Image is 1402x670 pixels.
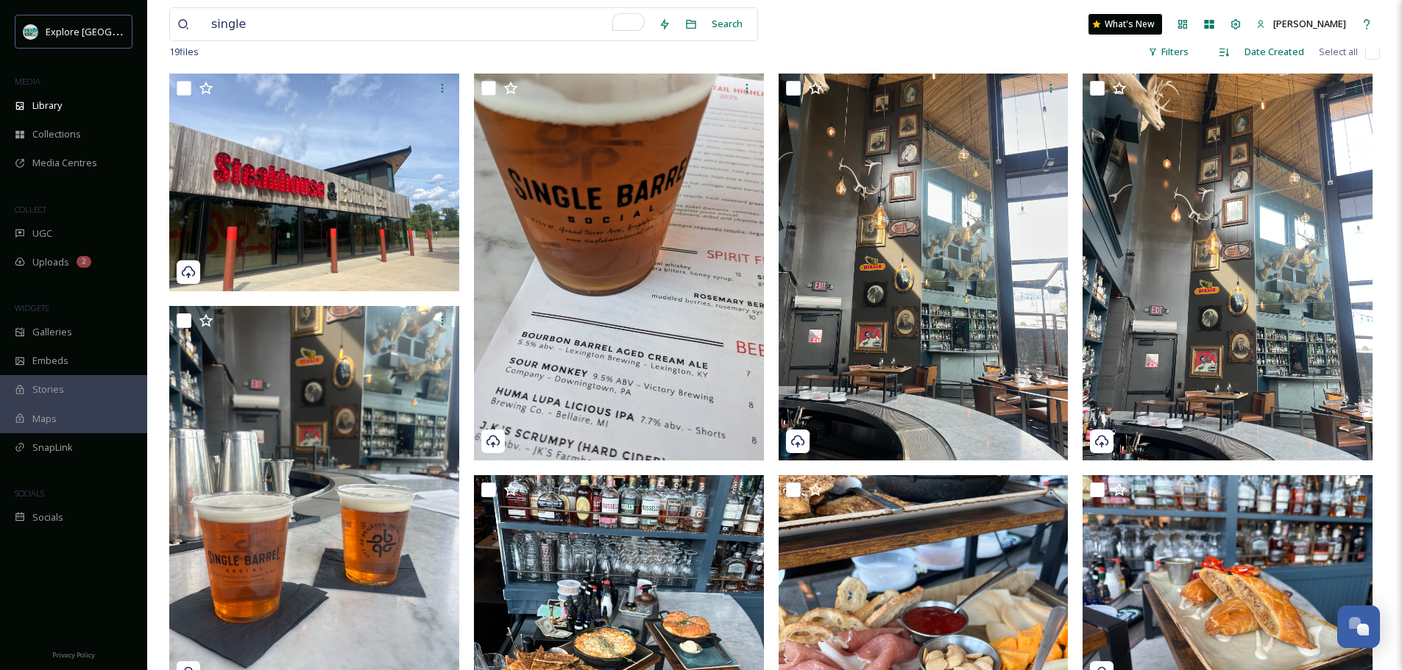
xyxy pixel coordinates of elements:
span: Socials [32,510,63,524]
span: 19 file s [169,45,199,59]
span: MEDIA [15,76,40,87]
div: Filters [1141,38,1196,66]
span: Maps [32,412,57,426]
span: Media Centres [32,156,97,170]
span: UGC [32,227,52,240]
span: Collections [32,127,81,141]
span: Privacy Policy [52,650,95,660]
img: August 2025 CTA Event at Single Barrel Social (7).jpg [1083,74,1373,460]
span: [PERSON_NAME] [1273,17,1346,30]
span: SnapLink [32,441,73,455]
div: Search [704,10,750,38]
img: August 2025 CTA Event at Single Barrel Social (9).jpg [169,74,459,291]
span: Embeds [32,354,68,368]
div: 2 [77,256,91,268]
a: Privacy Policy [52,645,95,663]
span: SOCIALS [15,488,44,499]
span: Library [32,99,62,113]
span: COLLECT [15,204,46,215]
img: August 2025 CTA Event at Single Barrel Social (8).jpg [779,74,1069,460]
img: August 2025 CTA Event at Single Barrel Social (10).jpg [474,74,764,460]
button: Open Chat [1337,605,1380,648]
span: Select all [1319,45,1358,59]
span: Stories [32,382,64,396]
span: WIDGETS [15,302,49,313]
span: Uploads [32,255,69,269]
span: Galleries [32,325,72,339]
span: Explore [GEOGRAPHIC_DATA][PERSON_NAME] [46,24,248,38]
input: To enrich screen reader interactions, please activate Accessibility in Grammarly extension settings [204,8,651,40]
img: 67e7af72-b6c8-455a-acf8-98e6fe1b68aa.avif [24,24,38,39]
a: What's New [1088,14,1162,35]
a: [PERSON_NAME] [1249,10,1353,38]
div: Date Created [1237,38,1311,66]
